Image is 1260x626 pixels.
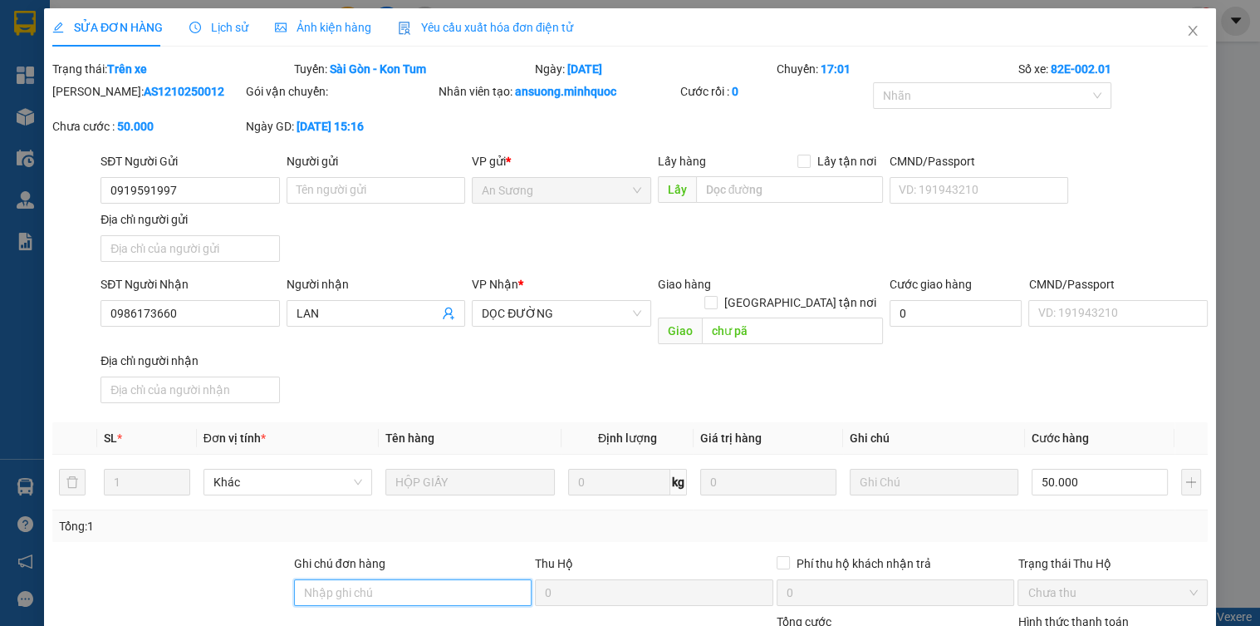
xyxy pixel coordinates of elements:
[1181,469,1201,495] button: plus
[297,120,364,133] b: [DATE] 15:16
[658,176,696,203] span: Lấy
[811,152,883,170] span: Lấy tận nơi
[700,431,762,445] span: Giá trị hàng
[515,85,616,98] b: ansuong.minhquoc
[287,275,465,293] div: Người nhận
[700,469,836,495] input: 0
[598,431,657,445] span: Định lượng
[472,278,518,291] span: VP Nhận
[680,82,870,101] div: Cước rồi :
[398,21,573,34] span: Yêu cầu xuất hóa đơn điện tử
[189,22,201,33] span: clock-circle
[294,579,532,606] input: Ghi chú đơn hàng
[330,62,426,76] b: Sài Gòn - Kon Tum
[1186,24,1199,37] span: close
[52,21,163,34] span: SỬA ĐƠN HÀNG
[696,176,883,203] input: Dọc đường
[850,469,1018,495] input: Ghi Chú
[398,22,411,35] img: icon
[144,85,224,98] b: AS1210250012
[718,293,883,312] span: [GEOGRAPHIC_DATA] tận nơi
[59,469,86,495] button: delete
[533,60,775,78] div: Ngày:
[1169,8,1216,55] button: Close
[732,85,738,98] b: 0
[275,21,371,34] span: Ảnh kiện hàng
[294,557,385,570] label: Ghi chú đơn hàng
[385,431,434,445] span: Tên hàng
[189,21,248,34] span: Lịch sử
[775,60,1017,78] div: Chuyến:
[890,300,1022,327] input: Cước giao hàng
[790,555,938,573] span: Phí thu hộ khách nhận trả
[292,60,534,78] div: Tuyến:
[482,301,640,326] span: DỌC ĐƯỜNG
[472,152,650,170] div: VP gửi
[104,431,117,445] span: SL
[101,235,279,262] input: Địa chỉ của người gửi
[101,210,279,229] div: Địa chỉ người gửi
[101,352,279,370] div: Địa chỉ người nhận
[59,517,488,535] div: Tổng: 1
[101,377,279,403] input: Địa chỉ của người nhận
[246,82,435,101] div: Gói vận chuyển:
[658,155,706,168] span: Lấy hàng
[52,117,242,136] div: Chưa cước :
[1027,580,1197,605] span: Chưa thu
[385,469,554,495] input: VD: Bàn, Ghế
[52,82,242,101] div: [PERSON_NAME]:
[51,60,292,78] div: Trạng thái:
[1017,555,1207,573] div: Trạng thái Thu Hộ
[107,62,147,76] b: Trên xe
[670,469,687,495] span: kg
[482,178,640,203] span: An Sương
[52,22,64,33] span: edit
[442,307,455,320] span: user-add
[246,117,435,136] div: Ngày GD:
[658,318,702,344] span: Giao
[1028,275,1207,293] div: CMND/Passport
[275,22,287,33] span: picture
[101,152,279,170] div: SĐT Người Gửi
[1032,431,1089,445] span: Cước hàng
[843,422,1025,455] th: Ghi chú
[535,557,573,570] span: Thu Hộ
[567,62,602,76] b: [DATE]
[890,278,972,291] label: Cước giao hàng
[1016,60,1209,78] div: Số xe:
[821,62,851,76] b: 17:01
[213,470,362,495] span: Khác
[203,431,266,445] span: Đơn vị tính
[117,120,154,133] b: 50.000
[890,152,1068,170] div: CMND/Passport
[1050,62,1110,76] b: 82E-002.01
[658,278,711,291] span: Giao hàng
[439,82,677,101] div: Nhân viên tạo:
[101,275,279,293] div: SĐT Người Nhận
[702,318,883,344] input: Dọc đường
[287,152,465,170] div: Người gửi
